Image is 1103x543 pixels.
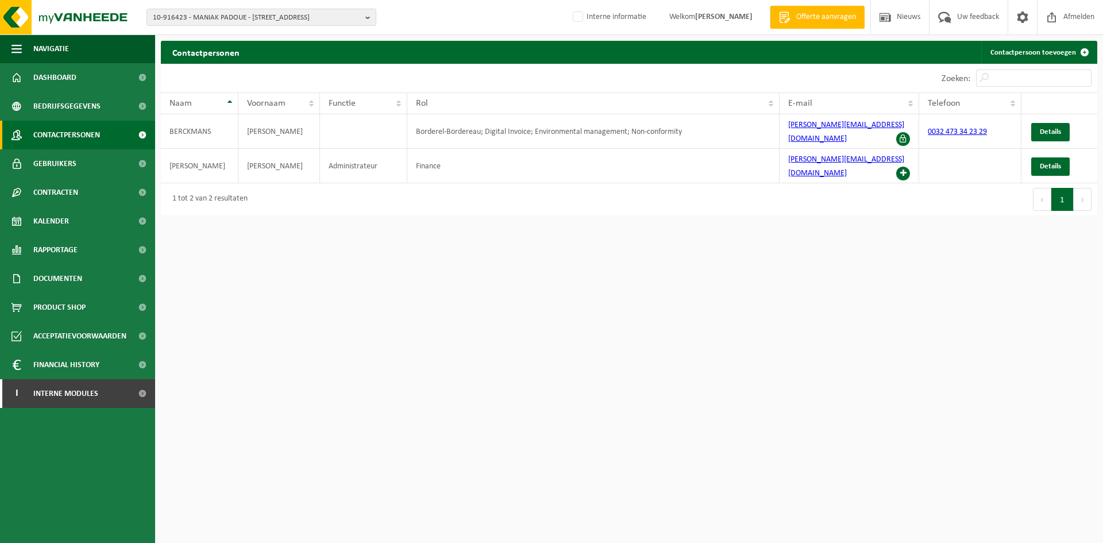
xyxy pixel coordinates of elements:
strong: [PERSON_NAME] [695,13,753,21]
a: 0032 473 34 23 29 [928,128,987,136]
span: Contracten [33,178,78,207]
span: Rol [416,99,428,108]
span: Rapportage [33,236,78,264]
span: Interne modules [33,379,98,408]
td: Borderel-Bordereau; Digital Invoice; Environmental management; Non-conformity [407,114,780,149]
span: Contactpersonen [33,121,100,149]
span: Telefoon [928,99,960,108]
div: 1 tot 2 van 2 resultaten [167,189,248,210]
td: BERCKMANS [161,114,238,149]
button: Next [1074,188,1092,211]
span: Financial History [33,351,99,379]
span: Navigatie [33,34,69,63]
a: [PERSON_NAME][EMAIL_ADDRESS][DOMAIN_NAME] [788,121,904,143]
a: [PERSON_NAME][EMAIL_ADDRESS][DOMAIN_NAME] [788,155,904,178]
span: Acceptatievoorwaarden [33,322,126,351]
a: Details [1031,157,1070,176]
a: Contactpersoon toevoegen [981,41,1096,64]
span: Details [1040,163,1061,170]
span: Product Shop [33,293,86,322]
button: Previous [1033,188,1051,211]
span: Bedrijfsgegevens [33,92,101,121]
span: Gebruikers [33,149,76,178]
a: Details [1031,123,1070,141]
span: Documenten [33,264,82,293]
td: Administrateur [320,149,407,183]
td: [PERSON_NAME] [238,114,320,149]
a: Offerte aanvragen [770,6,865,29]
label: Interne informatie [570,9,646,26]
span: E-mail [788,99,812,108]
td: [PERSON_NAME] [238,149,320,183]
button: 10-916423 - MANIAK PADOUE - [STREET_ADDRESS] [146,9,376,26]
span: Details [1040,128,1061,136]
td: [PERSON_NAME] [161,149,238,183]
span: I [11,379,22,408]
span: Dashboard [33,63,76,92]
label: Zoeken: [942,74,970,83]
span: Voornaam [247,99,286,108]
span: Offerte aanvragen [793,11,859,23]
td: Finance [407,149,780,183]
span: Kalender [33,207,69,236]
span: Naam [169,99,192,108]
span: 10-916423 - MANIAK PADOUE - [STREET_ADDRESS] [153,9,361,26]
h2: Contactpersonen [161,41,251,63]
button: 1 [1051,188,1074,211]
span: Functie [329,99,356,108]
